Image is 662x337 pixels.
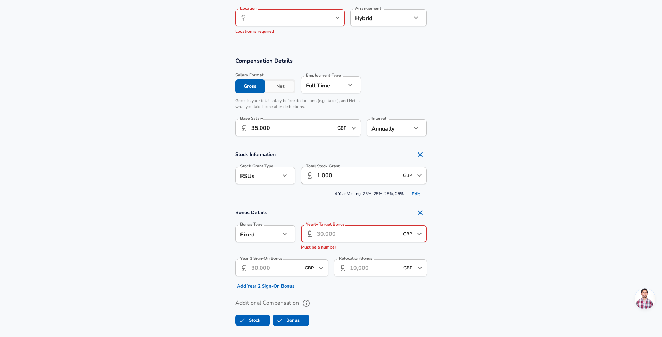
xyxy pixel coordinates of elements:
span: 4 Year Vesting: 25%, 25%, 25%, 25% [235,189,427,199]
span: Bonus [273,314,286,327]
div: Fixed [235,225,280,242]
label: Stock Grant Type [240,164,273,168]
p: Gross is your total salary before deductions (e.g., taxes), and Net is what you take home after d... [235,98,361,110]
input: USD [401,170,415,181]
label: Interval [371,116,386,120]
button: Remove Section [413,148,427,162]
label: Stock [236,314,260,327]
label: Arrangement [355,6,381,10]
button: Open [415,263,425,273]
button: Open [415,229,424,239]
label: Yearly Target Bonus [306,222,345,226]
h4: Stock Information [235,148,427,162]
button: Open [349,123,359,133]
span: Stock [236,314,249,327]
label: Employment Type [306,73,341,77]
input: USD [401,228,415,239]
button: StockStock [235,315,270,326]
label: Additional Compensation [235,297,427,309]
button: Remove Section [413,206,427,220]
input: USD [335,123,349,133]
label: Bonus Type [240,222,263,226]
button: Add Year 2 Sign-On Bonus [235,281,296,292]
button: Gross [235,79,265,93]
label: Bonus [273,314,300,327]
input: 10,000 [350,259,399,276]
div: Annually [367,119,411,136]
input: 100,000 [251,119,334,136]
button: Open [316,263,326,273]
input: USD [401,262,415,273]
button: Open [333,13,342,23]
span: Salary Format [235,72,295,78]
button: BonusBonus [273,315,309,326]
span: Location is required [235,29,274,34]
span: Must be a number [301,244,336,250]
label: Year 1 Sign-On Bonus [240,256,283,260]
label: Relocation Bonus [339,256,373,260]
h3: Compensation Details [235,57,427,65]
div: RSUs [235,167,280,184]
input: 100,000 [317,167,399,184]
button: help [300,297,312,309]
button: Open [415,171,424,180]
input: 30,000 [317,225,399,242]
input: USD [303,262,317,273]
label: Total Stock Grant [306,164,340,168]
label: Base Salary [240,116,263,120]
div: Open chat [635,288,655,309]
button: Edit [405,189,427,199]
div: Full Time [301,76,346,93]
div: Hybrid [350,9,401,26]
button: Net [265,79,295,93]
input: 30,000 [251,259,301,276]
label: Location [240,6,256,10]
h4: Bonus Details [235,206,427,220]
